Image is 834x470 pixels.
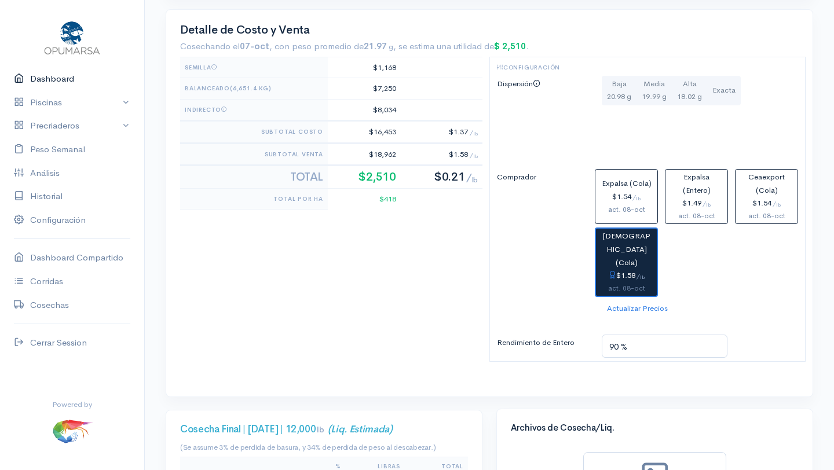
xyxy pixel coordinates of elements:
[473,153,478,159] sub: lb
[180,24,799,36] h2: Detalle de Costo y Venta
[677,91,702,101] small: 18.02 g
[670,210,723,222] div: act. 08-oct
[740,197,793,210] div: $1.54
[607,91,631,101] small: 20.98 g
[640,274,645,280] sub: lb
[683,172,711,195] span: Expalsa (Entero)
[637,76,672,106] button: Media19.99 g
[52,410,93,451] img: ...
[511,423,799,433] h4: Archivos de Cosecha/Liq.
[735,169,798,224] button: Ceaexport (Cola)$1.54/lbact. 08-oct
[401,143,482,166] td: $1.58
[494,41,526,52] strong: $ 2,510
[405,171,478,183] h2: $0.21
[665,169,728,224] button: Expalsa (Entero)$1.49/lbact. 08-oct
[470,128,478,136] span: /
[490,76,595,152] label: Dispersión
[42,19,103,56] img: Opumarsa
[602,300,673,317] button: Actualizar Precios
[706,202,711,208] sub: lb
[632,193,641,201] span: /
[748,172,785,195] span: Ceaexport (Cola)
[670,197,723,210] div: $1.49
[636,196,641,201] sub: lb
[643,79,665,89] span: Media
[602,178,652,188] span: Expalsa (Cola)
[180,40,799,53] div: Cosechando el , con peso promedio de , se estima una utilidad de .
[712,85,736,95] span: Exacta
[389,42,393,52] small: g
[595,169,658,224] button: Expalsa (Cola)$1.54/lbact. 08-oct
[600,190,653,204] div: $1.54
[637,271,645,280] span: /
[776,202,781,208] sub: lb
[328,423,393,435] em: (Liq. Estimada)
[612,79,627,89] span: Baja
[490,335,595,354] label: Rendimiento de Entero
[180,99,328,121] th: Indirecto
[180,121,328,144] th: Subtotal Costo
[642,91,667,101] small: 19.99 g
[364,41,393,52] strong: 21.97
[466,171,478,183] span: /
[740,210,793,222] div: act. 08-oct
[601,282,652,295] div: act. 08-oct
[472,175,478,185] sub: lb
[497,64,798,71] h6: Configuración
[180,189,328,210] th: Total Por Ha
[401,121,482,144] td: $1.37
[707,76,741,106] button: Exacta
[603,231,650,267] span: [DEMOGRAPHIC_DATA] (Cola)
[328,189,401,210] td: $418
[328,99,401,121] td: $8,034
[328,78,401,100] td: $7,250
[601,269,652,282] div: $1.58
[230,85,272,92] span: (6,651.4 kg)
[328,121,401,144] td: $16,453
[332,171,396,183] h2: $2,510
[180,143,328,166] th: Subtotal Venta
[490,169,595,296] label: Comprador
[240,41,269,52] strong: 07-oct
[180,57,328,78] th: Semilla
[180,442,436,452] small: (Se assume 3% de perdida de basura, y 34% de perdida de peso al descabezar.)
[602,76,637,106] button: Baja20.98 g
[470,150,478,159] span: /
[672,76,707,106] button: Alta18.02 g
[600,204,653,216] div: act. 08-oct
[180,78,328,100] th: Balanceado
[180,424,468,435] h3: Cosecha Final | [DATE] | 12,000
[703,199,711,207] span: /
[473,131,478,137] sub: lb
[683,79,697,89] span: Alta
[317,424,324,435] span: lb
[185,171,323,183] h2: Total
[773,199,781,207] span: /
[328,57,401,78] td: $1,168
[328,143,401,166] td: $18,962
[595,227,658,297] button: [DEMOGRAPHIC_DATA] (Cola)$1.58/lbact. 08-oct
